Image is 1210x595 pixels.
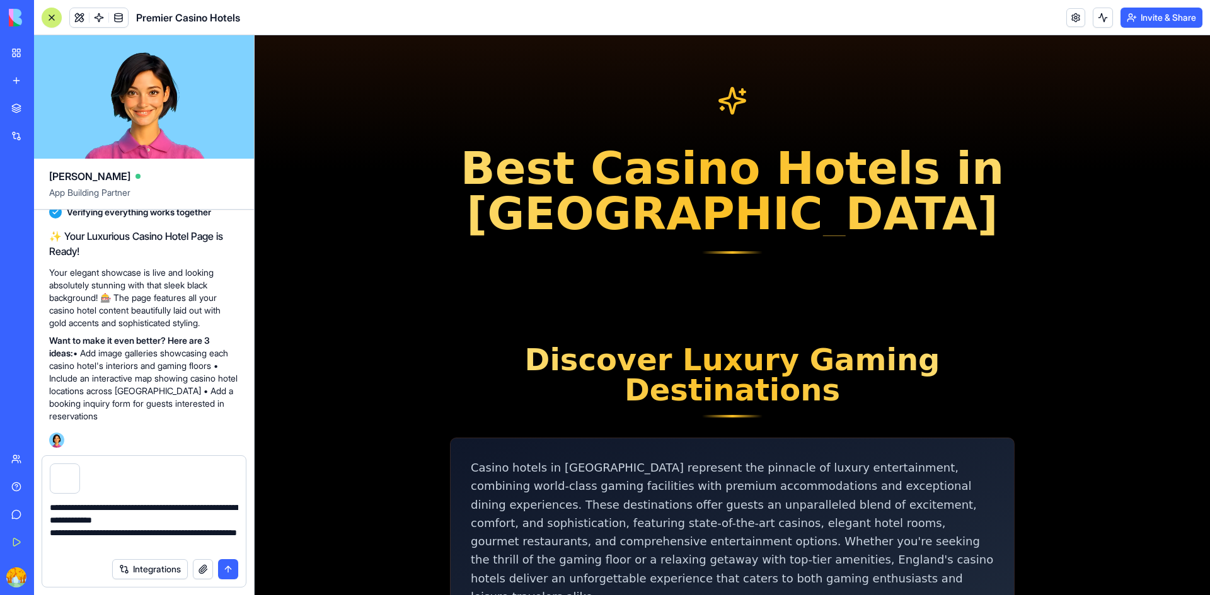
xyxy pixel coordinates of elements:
[6,567,26,587] img: ACg8ocL8Mzv7w06ZC0xtHeiNa4jba3vaVY3Xe74CVgM3bPzMeDwpLvU=s96-c
[49,186,239,209] span: App Building Partner
[9,9,87,26] img: logo
[216,423,739,570] p: Casino hotels in [GEOGRAPHIC_DATA] represent the pinnacle of luxury entertainment, combining worl...
[49,433,64,448] img: Ella_00000_wcx2te.png
[1121,8,1202,28] button: Invite & Share
[49,334,239,422] p: • Add image galleries showcasing each casino hotel's interiors and gaming floors • Include an int...
[112,559,188,579] button: Integrations
[49,335,210,358] strong: Want to make it even better? Here are 3 ideas:
[49,169,130,184] span: [PERSON_NAME]
[195,309,760,370] h2: Discover Luxury Gaming Destinations
[136,10,240,25] span: Premier Casino Hotels
[74,110,881,201] h1: Best Casino Hotels in [GEOGRAPHIC_DATA]
[67,206,211,218] span: Verifying everything works together
[49,229,239,259] h2: ✨ Your Luxurious Casino Hotel Page is Ready!
[49,266,239,329] p: Your elegant showcase is live and looking absolutely stunning with that sleek black background! 🎰...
